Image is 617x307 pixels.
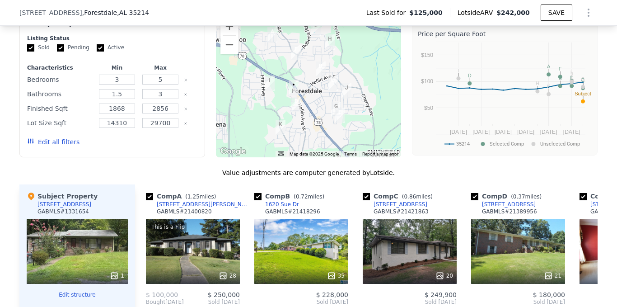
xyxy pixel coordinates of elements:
[150,222,187,231] div: This is a Flip
[289,80,299,95] div: 516 Lanewood Dr
[316,61,326,77] div: 1620 Sue Dr
[570,71,573,77] text: J
[187,194,200,200] span: 1.25
[184,122,187,125] button: Clear
[27,64,93,71] div: Characteristics
[146,192,220,201] div: Comp A
[547,84,551,89] text: K
[140,64,180,71] div: Max
[363,201,427,208] a: [STREET_ADDRESS]
[265,208,320,215] div: GABMLS # 21418296
[547,64,551,69] text: A
[425,291,457,298] span: $ 249,900
[157,208,212,215] div: GABMLS # 21400820
[363,298,457,306] span: Sold [DATE]
[27,137,79,146] button: Edit all filters
[325,34,335,50] div: 735 Sprucewood Ln
[182,194,220,200] span: ( miles)
[581,77,585,83] text: C
[311,21,321,36] div: 2232 Cedar Crest Dr
[184,78,187,82] button: Clear
[27,35,197,42] div: Listing Status
[471,298,565,306] span: Sold [DATE]
[471,201,536,208] a: [STREET_ADDRESS]
[570,70,573,75] text: L
[421,78,433,85] text: $100
[184,298,240,306] span: Sold [DATE]
[220,36,238,54] button: Zoom out
[456,141,470,147] text: 35214
[490,141,524,147] text: Selected Comp
[146,298,165,306] span: Bought
[331,102,341,117] div: 1375 Miami Trl
[374,208,429,215] div: GABMLS # 21421863
[37,201,91,208] div: [STREET_ADDRESS]
[496,9,530,16] span: $242,000
[27,19,197,35] div: Modify Comp Filters
[265,76,275,91] div: 1964 Hanchey Rd
[482,208,537,215] div: GABMLS # 21389956
[424,105,433,111] text: $50
[97,64,137,71] div: Min
[544,271,561,280] div: 21
[517,129,534,135] text: [DATE]
[472,129,490,135] text: [DATE]
[157,201,251,208] div: [STREET_ADDRESS][PERSON_NAME]
[82,8,149,17] span: , Forestdale
[27,102,93,115] div: Finished Sqft
[418,40,592,153] svg: A chart.
[27,192,98,201] div: Subject Property
[278,151,284,156] button: Keyboard shortcuts
[265,201,299,208] div: 1620 Sue Dr
[471,192,545,201] div: Comp D
[450,129,467,135] text: [DATE]
[27,117,93,129] div: Lot Size Sqft
[533,291,565,298] span: $ 180,000
[540,129,557,135] text: [DATE]
[507,194,545,200] span: ( miles)
[344,151,357,156] a: Terms (opens in new tab)
[559,66,562,71] text: F
[27,291,128,298] button: Edit structure
[363,192,436,201] div: Comp C
[57,44,89,52] label: Pending
[435,271,453,280] div: 20
[117,9,149,16] span: , AL 35214
[291,97,301,112] div: 615 Kenwood Dr
[254,298,348,306] span: Sold [DATE]
[290,194,328,200] span: ( miles)
[468,73,472,78] text: D
[27,88,93,100] div: Bathrooms
[110,271,124,280] div: 1
[19,8,82,17] span: [STREET_ADDRESS]
[97,44,104,52] input: Active
[37,208,89,215] div: GABMLS # 1331654
[409,8,443,17] span: $125,000
[296,194,308,200] span: 0.72
[184,107,187,111] button: Clear
[57,44,64,52] input: Pending
[559,76,562,81] text: B
[218,146,248,157] a: Open this area in Google Maps (opens a new window)
[362,151,398,156] a: Report a map error
[421,52,433,58] text: $150
[458,68,459,73] text: I
[513,194,525,200] span: 0.37
[458,8,496,17] span: Lotside ARV
[541,5,572,21] button: SAVE
[27,44,50,52] label: Sold
[570,75,573,80] text: E
[495,129,512,135] text: [DATE]
[563,129,580,135] text: [DATE]
[290,151,339,156] span: Map data ©2025 Google
[267,27,277,43] div: 206 Greenleaf Dr
[276,120,285,135] div: 1016 Dover Ln
[184,93,187,96] button: Clear
[482,201,536,208] div: [STREET_ADDRESS]
[316,291,348,298] span: $ 228,000
[335,108,345,123] div: 715 Ottawa Dr
[291,45,301,60] div: 2008 Roberta Rd
[341,83,351,99] div: 1454 Heron Dr
[366,8,410,17] span: Last Sold for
